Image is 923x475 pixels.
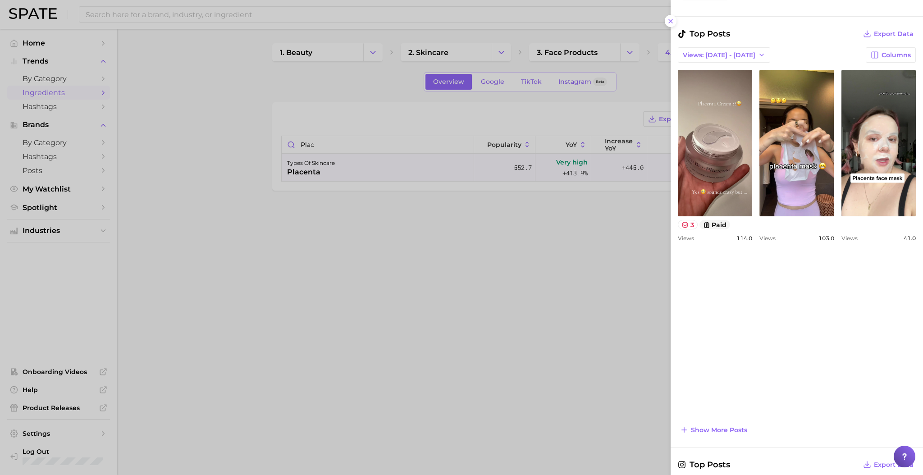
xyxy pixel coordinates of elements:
[841,235,858,242] span: Views
[683,51,755,59] span: Views: [DATE] - [DATE]
[691,426,747,434] span: Show more posts
[678,458,730,471] span: Top Posts
[866,47,916,63] button: Columns
[861,27,916,40] button: Export Data
[699,220,731,229] button: paid
[678,220,698,229] button: 3
[818,235,834,242] span: 103.0
[678,424,749,436] button: Show more posts
[861,458,916,471] button: Export Data
[678,235,694,242] span: Views
[678,27,730,40] span: Top Posts
[882,51,911,59] span: Columns
[736,235,752,242] span: 114.0
[874,461,914,469] span: Export Data
[904,235,916,242] span: 41.0
[874,30,914,38] span: Export Data
[678,47,770,63] button: Views: [DATE] - [DATE]
[759,235,776,242] span: Views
